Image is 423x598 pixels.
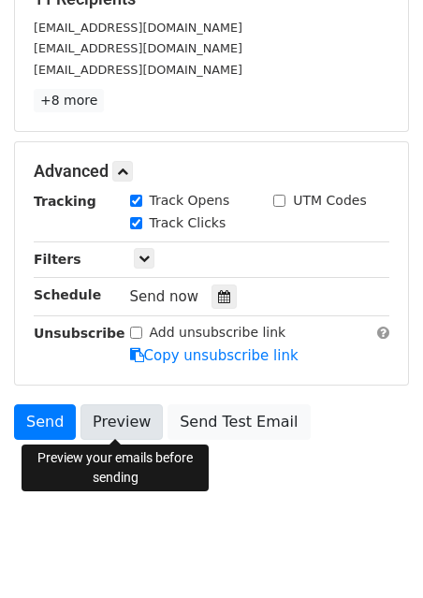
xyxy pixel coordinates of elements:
[130,288,199,305] span: Send now
[80,404,163,440] a: Preview
[14,404,76,440] a: Send
[34,326,125,341] strong: Unsubscribe
[293,191,366,211] label: UTM Codes
[22,445,209,491] div: Preview your emails before sending
[150,191,230,211] label: Track Opens
[329,508,423,598] iframe: Chat Widget
[34,161,389,182] h5: Advanced
[34,21,242,35] small: [EMAIL_ADDRESS][DOMAIN_NAME]
[34,63,242,77] small: [EMAIL_ADDRESS][DOMAIN_NAME]
[168,404,310,440] a: Send Test Email
[150,213,226,233] label: Track Clicks
[34,287,101,302] strong: Schedule
[34,252,81,267] strong: Filters
[34,41,242,55] small: [EMAIL_ADDRESS][DOMAIN_NAME]
[34,89,104,112] a: +8 more
[130,347,299,364] a: Copy unsubscribe link
[34,194,96,209] strong: Tracking
[329,508,423,598] div: Widget chat
[150,323,286,343] label: Add unsubscribe link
